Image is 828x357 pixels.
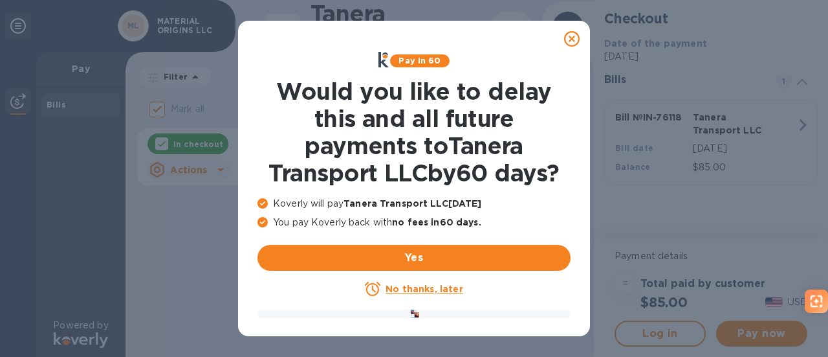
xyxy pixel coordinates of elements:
span: Yes [268,250,560,266]
b: Tanera Transport LLC [DATE] [343,198,481,209]
b: Pay in 60 [398,56,441,65]
button: Yes [257,245,571,271]
b: no fees in 60 days . [392,217,481,227]
p: Koverly will pay [257,197,571,211]
h1: Would you like to delay this and all future payments to Tanera Transport LLC by 60 days ? [257,78,571,187]
u: No thanks, later [386,284,463,294]
p: You pay Koverly back with [257,216,571,229]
